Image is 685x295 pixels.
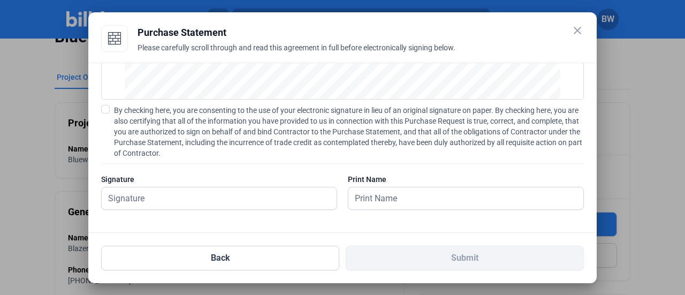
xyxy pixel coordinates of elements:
[138,25,584,40] div: Purchase Statement
[346,246,584,270] button: Submit
[138,42,584,66] div: Please carefully scroll through and read this agreement in full before electronically signing below.
[101,174,337,185] div: Signature
[571,24,584,37] mat-icon: close
[114,105,584,158] span: By checking here, you are consenting to the use of your electronic signature in lieu of an origin...
[101,246,339,270] button: Back
[348,187,572,209] input: Print Name
[102,187,325,209] input: Signature
[348,174,584,185] div: Print Name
